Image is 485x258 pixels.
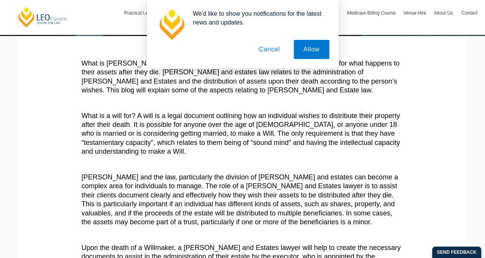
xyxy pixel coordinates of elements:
span: What is [PERSON_NAME] and Estate law? Most people like to have a plan in place for what happens t... [82,59,400,94]
span: [PERSON_NAME] and the law, particularly the division of [PERSON_NAME] and estates can become a co... [82,173,398,226]
span: What is a will for? A will is a legal document outlining how an individual wishes to distribute t... [82,112,400,156]
button: Allow [294,40,329,59]
img: notification icon [156,9,187,40]
button: Cancel [249,40,289,59]
div: We'd like to show you notifications for the latest news and updates. [187,9,329,27]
